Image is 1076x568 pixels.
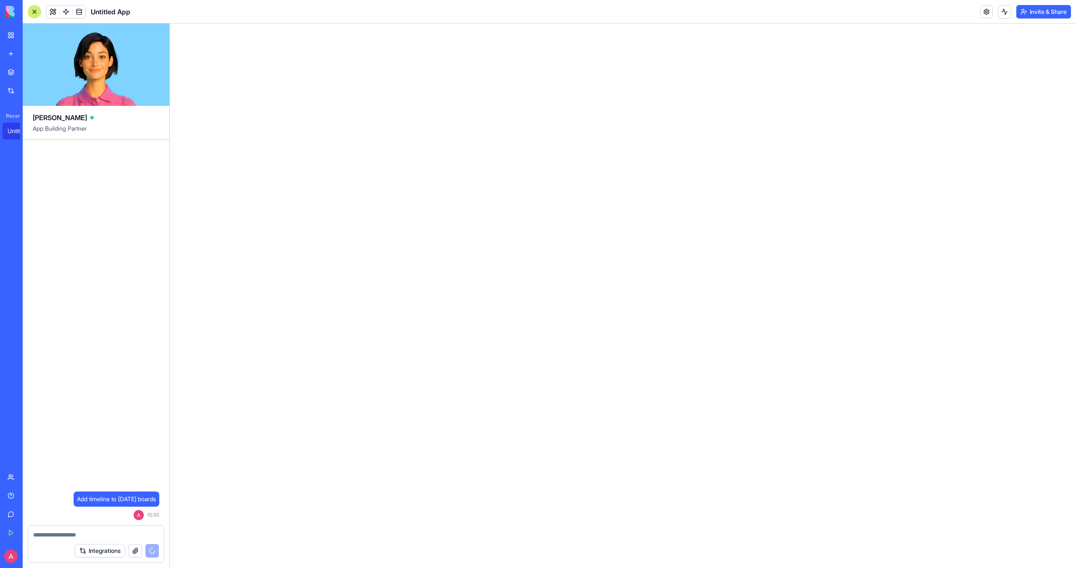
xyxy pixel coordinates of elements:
[33,113,87,123] span: [PERSON_NAME]
[77,495,156,503] span: Add timeline to [DATE] boards
[91,7,130,17] span: Untitled App
[134,510,144,520] img: ACg8ocKijGUEFTS2l9BVqex_94_J1dOovM0E9JtO1PoKYSmgtSPCsw=s96-c
[147,512,159,518] span: 15:55
[3,123,36,139] a: Untitled App
[1016,5,1071,18] button: Invite & Share
[4,550,18,563] img: ACg8ocKijGUEFTS2l9BVqex_94_J1dOovM0E9JtO1PoKYSmgtSPCsw=s96-c
[75,544,125,557] button: Integrations
[6,6,58,18] img: logo
[33,124,159,139] span: App Building Partner
[8,127,31,135] div: Untitled App
[3,113,20,119] span: Recent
